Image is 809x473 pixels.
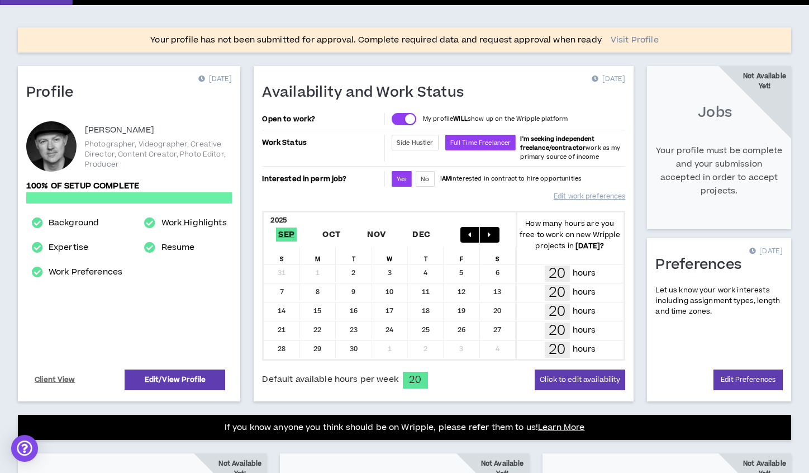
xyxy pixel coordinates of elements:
[150,34,602,47] p: Your profile has not been submitted for approval. Complete required data and request approval whe...
[262,115,382,124] p: Open to work?
[575,241,604,251] b: [DATE] ?
[520,135,620,161] span: work as my primary source of income
[480,247,516,264] div: S
[573,305,596,318] p: hours
[423,115,568,124] p: My profile show up on the Wripple platform
[573,286,596,299] p: hours
[535,370,625,390] button: Click to edit availability
[336,247,372,264] div: T
[270,215,287,225] b: 2025
[264,247,299,264] div: S
[49,241,88,254] a: Expertise
[573,324,596,337] p: hours
[85,124,154,137] p: [PERSON_NAME]
[26,180,232,192] p: 100% of setup complete
[85,139,232,169] p: Photographer, Videographer, Creative Director, Content Creator, Photo Editor, Producer
[573,267,596,280] p: hours
[453,115,468,123] strong: WILL
[262,373,398,386] span: Default available hours per week
[276,228,297,242] span: Sep
[372,247,408,264] div: W
[538,422,584,433] a: Learn More
[11,435,38,462] div: Open Intercom Messenger
[125,370,225,390] a: Edit/View Profile
[516,218,624,252] p: How many hours are you free to work on new Wripple projects in
[300,247,336,264] div: M
[440,174,582,183] p: I interested in contract to hire opportunities
[262,171,382,187] p: Interested in perm job?
[444,247,479,264] div: F
[49,266,122,279] a: Work Preferences
[655,285,783,318] p: Let us know your work interests including assignment types, length and time zones.
[161,241,195,254] a: Resume
[408,247,444,264] div: T
[520,135,594,152] b: I'm seeking independent freelance/contractor
[161,216,227,230] a: Work Highlights
[421,175,429,183] span: No
[365,228,388,242] span: Nov
[225,421,585,434] p: If you know anyone you think should be on Wripple, please refer them to us!
[320,228,342,242] span: Oct
[198,74,232,85] p: [DATE]
[410,228,432,242] span: Dec
[713,370,783,390] a: Edit Preferences
[262,135,382,150] p: Work Status
[611,35,659,46] a: Visit Profile
[655,256,750,274] h1: Preferences
[592,74,625,85] p: [DATE]
[749,246,783,257] p: [DATE]
[262,84,472,102] h1: Availability and Work Status
[26,84,82,102] h1: Profile
[26,121,77,172] div: John W.
[49,216,99,230] a: Background
[397,175,407,183] span: Yes
[573,343,596,356] p: hours
[442,174,451,183] strong: AM
[397,139,434,147] span: Side Hustler
[554,187,625,206] a: Edit work preferences
[33,370,77,390] a: Client View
